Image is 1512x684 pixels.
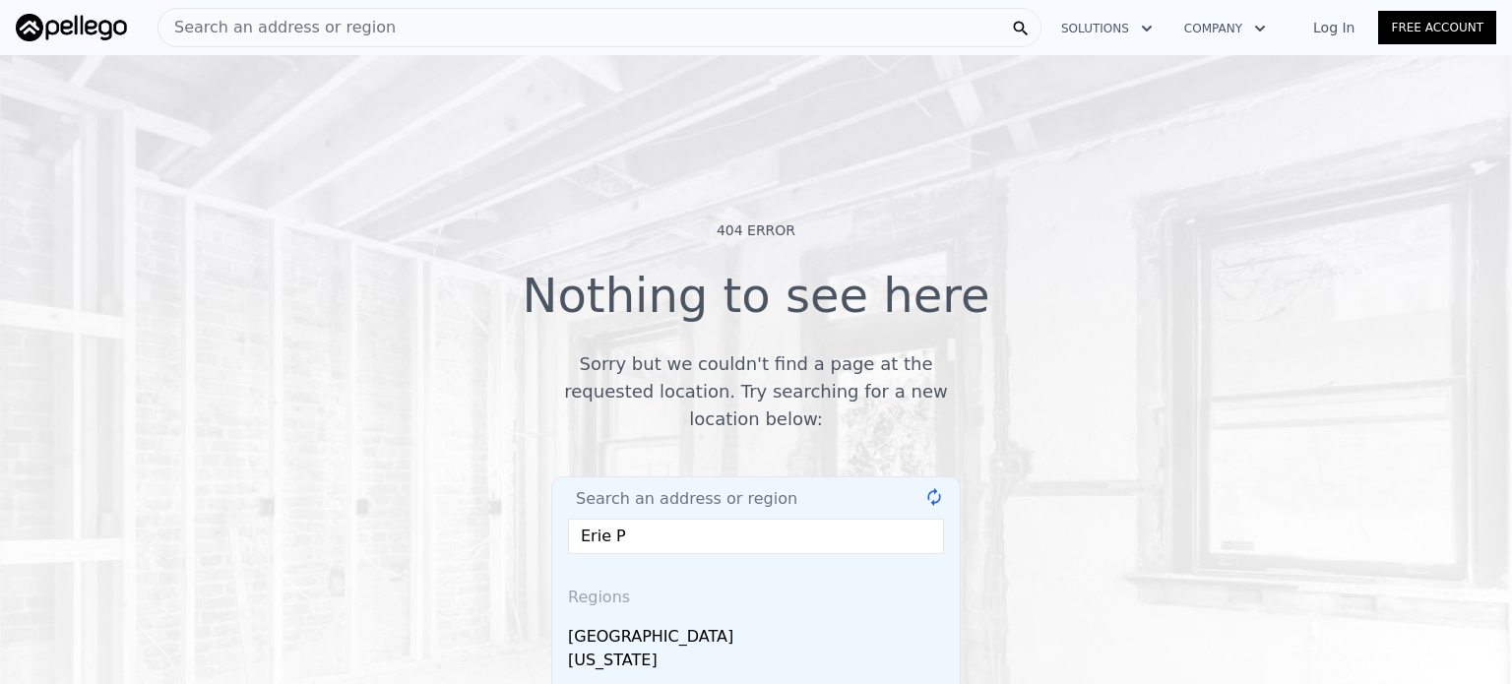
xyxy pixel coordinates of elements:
div: [GEOGRAPHIC_DATA] [568,617,952,649]
a: Free Account [1378,11,1496,44]
div: Sorry but we couldn't find a page at the requested location. Try searching for a new location below: [535,350,976,433]
input: Enter an address, city, region, neighborhood or zip code [568,519,944,554]
div: [US_STATE] [568,649,952,676]
span: Search an address or region [560,487,797,511]
div: 404 Error [717,220,795,240]
button: Company [1168,11,1282,46]
img: Pellego [16,14,127,41]
button: Solutions [1045,11,1168,46]
div: Regions [560,570,952,617]
div: Nothing to see here [523,272,990,335]
span: Search an address or region [158,16,396,39]
a: Log In [1290,18,1378,37]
